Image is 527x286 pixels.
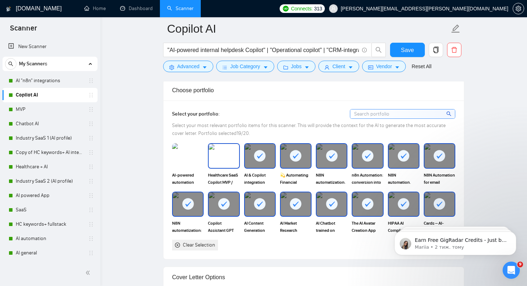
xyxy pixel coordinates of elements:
[167,5,194,11] a: searchScanner
[167,20,450,38] input: Scanner name...
[16,231,84,246] a: AI automation
[324,65,329,70] span: user
[352,172,383,186] span: n8n Automation: conversion into valuable info data conclusions
[372,47,385,53] span: search
[447,43,461,57] button: delete
[280,172,312,186] span: 💫 Automating Financial Reconciliation with N8N
[88,236,94,242] span: holder
[517,262,523,267] span: 9
[304,65,309,70] span: caret-down
[183,241,215,249] div: Clear Selection
[362,48,367,52] span: info-circle
[362,61,406,72] button: idcardVendorcaret-down
[348,65,353,70] span: caret-down
[230,62,260,70] span: Job Category
[244,220,276,234] span: AI Content Generation solution
[88,107,94,112] span: holder
[88,164,94,170] span: holder
[5,58,16,70] button: search
[16,102,84,117] a: MVP
[314,5,322,13] span: 313
[88,250,94,256] span: holder
[376,62,392,70] span: Vendor
[16,160,84,174] a: Healthcare + AI
[167,46,359,55] input: Search Freelance Jobs...
[291,5,313,13] span: Connects:
[88,221,94,227] span: holder
[332,62,345,70] span: Client
[16,188,84,203] a: AI powered App
[6,3,11,15] img: logo
[16,145,84,160] a: Copy of HC keywords+ AI integration
[16,131,84,145] a: Industry SaaS 1 (AI profile)
[283,6,289,11] img: upwork-logo.png
[4,23,43,38] span: Scanner
[8,39,92,54] a: New Scanner
[451,24,460,33] span: edit
[412,62,431,70] a: Reset All
[446,110,452,118] span: search
[88,178,94,184] span: holder
[222,65,227,70] span: bars
[384,216,527,267] iframe: Intercom notifications повідомлення
[280,220,312,234] span: AI Market Research Platform
[513,3,524,14] button: setting
[202,65,207,70] span: caret-down
[208,220,239,234] span: Copilot Assistant GPT for Construction Knowledge Base
[277,61,316,72] button: folderJobscaret-down
[318,61,359,72] button: userClientcaret-down
[208,172,239,186] span: Healthcare SaaS Copilot MVP / EHR
[16,74,84,88] a: AI "n8n" integrations
[16,117,84,131] a: Chatbot AI
[424,172,455,186] span: N8N Automation for email analytics and main insights tracking
[401,46,414,55] span: Save
[331,6,336,11] span: user
[316,220,347,234] span: AI Chatbot trained on Company Data for Employees
[163,61,213,72] button: settingAdvancedcaret-down
[88,150,94,155] span: holder
[85,269,92,276] span: double-left
[447,47,461,53] span: delete
[172,111,220,117] span: Select your portfolio:
[172,220,204,234] span: N8N automatization: creating viral VEO3 videos ideas and storing them.
[350,109,455,118] input: Search portfolio
[88,135,94,141] span: holder
[395,65,400,70] span: caret-down
[169,65,174,70] span: setting
[84,5,106,11] a: homeHome
[291,62,302,70] span: Jobs
[513,6,524,11] span: setting
[503,262,520,279] iframe: Intercom live chat
[244,172,276,186] span: AI & Copilot integration Healthcare platform
[88,78,94,84] span: holder
[16,217,84,231] a: HC keywords+ fullstack
[88,92,94,98] span: holder
[16,174,84,188] a: Industry SaaS 2 (AI profile)
[16,246,84,260] a: AI general
[88,193,94,198] span: holder
[216,61,274,72] button: barsJob Categorycaret-down
[120,5,153,11] a: dashboardDashboard
[88,121,94,127] span: holder
[388,172,419,186] span: N8N automation. ChatGPT-Powered Telegram Assistant.
[513,6,524,11] a: setting
[390,43,425,57] button: Save
[3,39,98,54] li: New Scanner
[368,65,373,70] span: idcard
[283,65,288,70] span: folder
[88,207,94,213] span: holder
[172,80,455,100] div: Choose portfolio
[16,88,84,102] a: Copilot AI
[429,47,443,53] span: copy
[5,61,16,66] span: search
[172,172,204,186] span: AI-powered automation workflows for Marketing (leadgen) company
[316,172,347,186] span: N8N automatization. AudioBrief.
[263,65,268,70] span: caret-down
[177,62,199,70] span: Advanced
[172,122,446,136] span: Select your most relevant portfolio items for this scanner. This will provide the context for the...
[16,203,84,217] a: SaaS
